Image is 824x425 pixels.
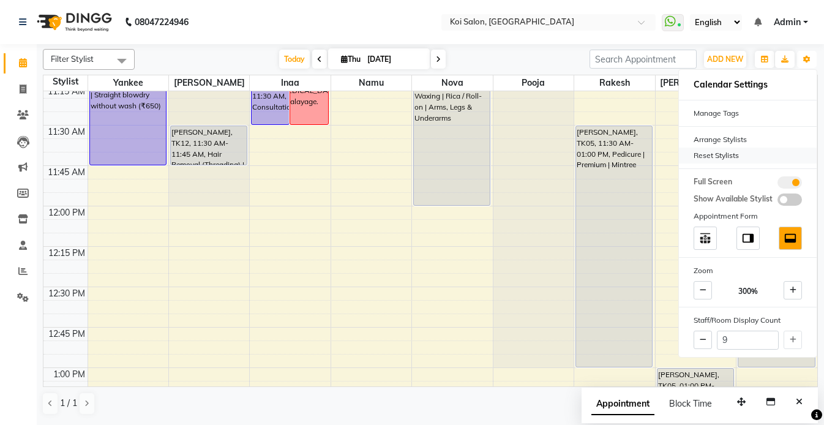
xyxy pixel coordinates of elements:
span: Show Available Stylist [694,194,773,206]
button: ADD NEW [704,51,746,68]
span: Pooja [493,75,574,91]
div: 12:15 PM [46,247,88,260]
button: Close [790,393,808,412]
span: Full Screen [694,176,732,189]
input: Search Appointment [590,50,697,69]
div: [PERSON_NAME], TK05, 11:30 AM-01:00 PM, Pedicure | Premium | Mintree [576,126,652,367]
div: Stylist [43,75,88,88]
span: Inaa [250,75,330,91]
div: 12:00 PM [46,206,88,219]
img: table_move_above.svg [699,231,712,245]
div: 11:45 AM [45,166,88,179]
div: [PERSON_NAME], TK12, 11:30 AM-11:45 AM, Hair Removal (Threading) | Eyebrows + Upper Lip [171,126,247,165]
div: 12:30 PM [46,287,88,300]
span: ADD NEW [707,55,743,64]
div: 11:30 AM [45,126,88,138]
h6: Calendar Settings [679,75,817,95]
div: 1:00 PM [51,368,88,381]
span: Admin [774,16,801,29]
div: Reset Stylists [679,148,817,164]
div: 12:45 PM [46,328,88,340]
input: 2025-09-04 [364,50,425,69]
div: Arrange Stylists [679,132,817,148]
span: Today [279,50,310,69]
div: Manage Tags [679,105,817,121]
span: Appointment [591,393,654,415]
span: Thu [338,55,364,64]
span: Rakesh [574,75,654,91]
img: dock_right.svg [741,231,755,245]
span: 300% [738,286,758,297]
span: 1 / 1 [60,397,77,410]
div: 11:15 AM [45,85,88,98]
b: 08047224946 [135,5,189,39]
div: Appointment Form [679,208,817,224]
span: Yankee [88,75,168,91]
span: Nova [412,75,492,91]
div: [MEDICAL_DATA][PERSON_NAME], TK10, 11:00 AM-11:45 AM, Hair Wash | Straight blowdry without wash (... [90,45,166,165]
div: Staff/Room Display Count [679,312,817,328]
div: [PERSON_NAME], TK09, 11:00 AM-12:00 PM, Full Waxing | Rica / Roll-on | Arms, Legs & Underarms [414,45,490,205]
div: Zoom [679,263,817,279]
span: Block Time [669,398,712,409]
span: [PERSON_NAME] [656,75,736,91]
img: logo [31,5,115,39]
span: Namu [331,75,411,91]
span: [PERSON_NAME] [169,75,249,91]
img: dock_bottom.svg [784,231,797,245]
span: Filter Stylist [51,54,94,64]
